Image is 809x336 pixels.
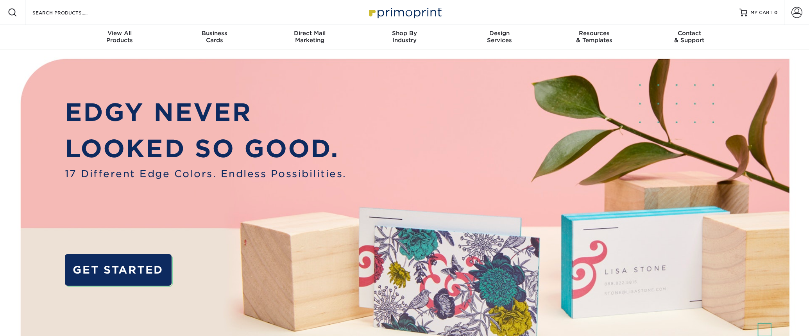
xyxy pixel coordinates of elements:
span: 0 [774,10,778,15]
div: Cards [167,30,262,44]
span: View All [72,30,167,37]
div: Industry [357,30,452,44]
span: MY CART [750,9,773,16]
input: SEARCH PRODUCTS..... [32,8,108,17]
p: EDGY NEVER [65,94,347,130]
p: LOOKED SO GOOD. [65,130,347,167]
a: GET STARTED [65,254,172,286]
span: Resources [547,30,642,37]
a: Shop ByIndustry [357,25,452,50]
span: Business [167,30,262,37]
span: Shop By [357,30,452,37]
img: Primoprint [365,4,444,21]
span: Direct Mail [262,30,357,37]
a: BusinessCards [167,25,262,50]
span: 17 Different Edge Colors. Endless Possibilities. [65,167,347,181]
div: Services [452,30,547,44]
div: Products [72,30,167,44]
a: Contact& Support [642,25,737,50]
span: Contact [642,30,737,37]
a: View AllProducts [72,25,167,50]
div: & Support [642,30,737,44]
a: Resources& Templates [547,25,642,50]
div: & Templates [547,30,642,44]
span: Design [452,30,547,37]
a: DesignServices [452,25,547,50]
a: Direct MailMarketing [262,25,357,50]
div: Marketing [262,30,357,44]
